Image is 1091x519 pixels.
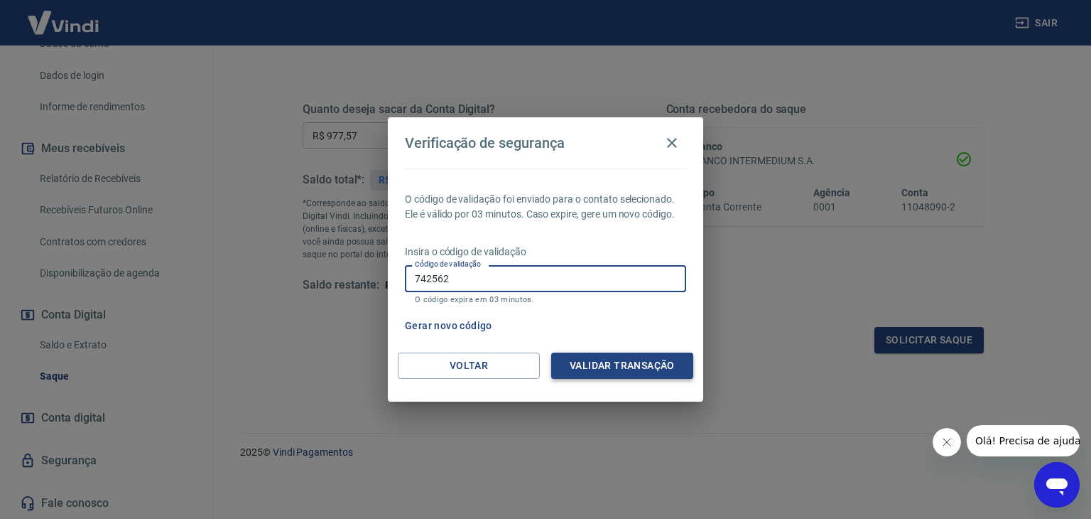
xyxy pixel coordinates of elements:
p: O código de validação foi enviado para o contato selecionado. Ele é válido por 03 minutos. Caso e... [405,192,686,222]
p: Insira o código de validação [405,245,686,259]
button: Gerar novo código [399,313,498,339]
iframe: Mensagem da empresa [967,425,1080,456]
h4: Verificação de segurança [405,134,565,151]
span: Olá! Precisa de ajuda? [9,10,119,21]
iframe: Fechar mensagem [933,428,961,456]
button: Voltar [398,353,540,379]
iframe: Botão para abrir a janela de mensagens [1034,462,1080,508]
label: Código de validação [415,259,481,269]
p: O código expira em 03 minutos. [415,295,676,304]
button: Validar transação [551,353,693,379]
